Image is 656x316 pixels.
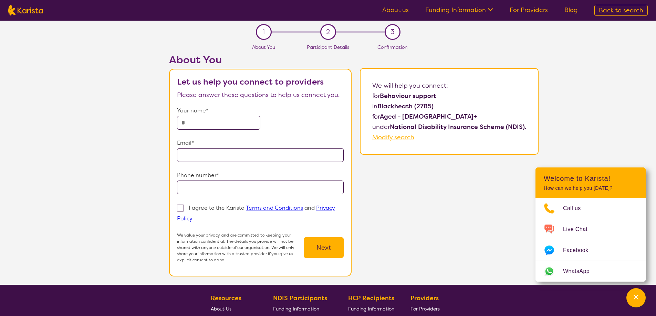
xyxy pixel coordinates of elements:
span: 3 [391,27,394,37]
span: Back to search [599,6,643,14]
p: under . [372,122,526,132]
a: For Providers [410,303,442,314]
p: Please answer these questions to help us connect you. [177,90,344,100]
h2: About You [169,54,352,66]
span: Facebook [563,245,596,255]
a: For Providers [510,6,548,14]
span: WhatsApp [563,266,598,276]
p: Email* [177,138,344,148]
a: About Us [211,303,257,314]
b: HCP Recipients [348,294,394,302]
span: Funding Information [273,306,319,312]
a: Terms and Conditions [246,204,303,211]
a: Back to search [594,5,648,16]
a: Funding Information [273,303,332,314]
span: Participant Details [307,44,349,50]
b: Resources [211,294,241,302]
p: Your name* [177,106,344,116]
a: Web link opens in a new tab. [535,261,646,282]
span: About You [252,44,275,50]
p: for [372,91,526,101]
b: Aged - [DEMOGRAPHIC_DATA]+ [380,112,477,121]
p: I agree to the Karista and [177,204,335,222]
p: We will help you connect: [372,80,526,91]
span: Call us [563,203,589,214]
span: For Providers [410,306,440,312]
button: Channel Menu [626,288,646,307]
h2: Welcome to Karista! [544,174,637,183]
b: Providers [410,294,439,302]
a: Blog [564,6,578,14]
span: Live Chat [563,224,596,235]
a: About us [382,6,409,14]
b: Behaviour support [380,92,436,100]
b: Let us help you connect to providers [177,76,324,87]
a: Funding Information [425,6,493,14]
span: Confirmation [377,44,407,50]
span: 1 [262,27,265,37]
img: Karista logo [8,5,43,15]
ul: Choose channel [535,198,646,282]
button: Next [304,237,344,258]
span: About Us [211,306,231,312]
div: Channel Menu [535,167,646,282]
p: for [372,111,526,122]
p: How can we help you [DATE]? [544,185,637,191]
b: National Disability Insurance Scheme (NDIS) [390,123,525,131]
b: Blackheath (2785) [377,102,434,110]
a: Modify search [372,133,414,141]
p: Phone number* [177,170,344,181]
span: Funding Information [348,306,394,312]
p: in [372,101,526,111]
a: Funding Information [348,303,394,314]
b: NDIS Participants [273,294,327,302]
p: We value your privacy and are committed to keeping your information confidential. The details you... [177,232,304,263]
span: 2 [326,27,330,37]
